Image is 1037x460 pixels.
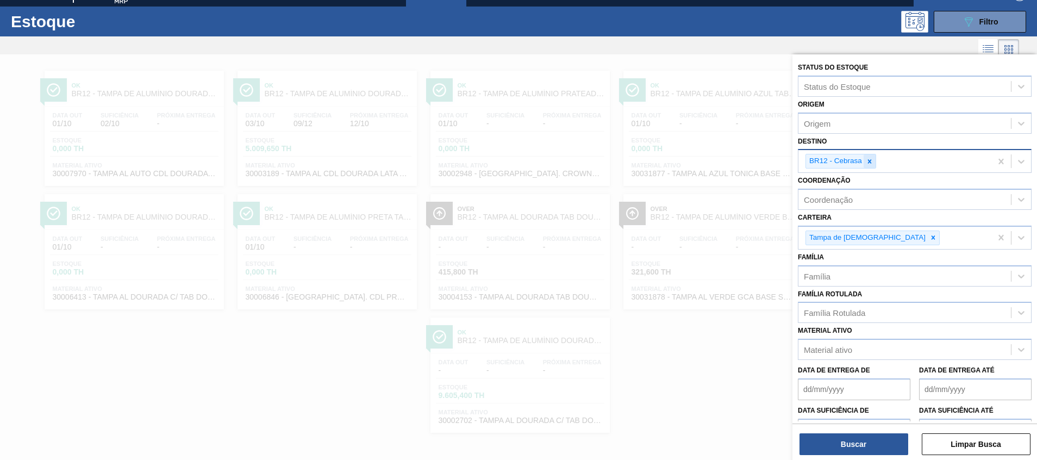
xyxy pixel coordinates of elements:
[804,82,871,91] div: Status do Estoque
[804,195,853,204] div: Coordenação
[979,17,998,26] span: Filtro
[798,64,868,71] label: Status do Estoque
[798,253,824,261] label: Família
[919,366,995,374] label: Data de Entrega até
[798,407,869,414] label: Data suficiência de
[798,327,852,334] label: Material ativo
[798,378,910,400] input: dd/mm/yyyy
[804,271,830,281] div: Família
[978,39,998,60] div: Visão em Lista
[798,138,827,145] label: Destino
[919,407,994,414] label: Data suficiência até
[901,11,928,33] div: Pogramando: nenhum usuário selecionado
[798,214,832,221] label: Carteira
[798,366,870,374] label: Data de Entrega de
[806,231,927,245] div: Tampa de [DEMOGRAPHIC_DATA]
[798,290,862,298] label: Família Rotulada
[919,419,1032,440] input: dd/mm/yyyy
[934,11,1026,33] button: Filtro
[798,177,851,184] label: Coordenação
[798,101,824,108] label: Origem
[806,154,864,168] div: BR12 - Cebrasa
[11,15,173,28] h1: Estoque
[998,39,1019,60] div: Visão em Cards
[798,419,910,440] input: dd/mm/yyyy
[804,119,830,128] div: Origem
[804,345,852,355] div: Material ativo
[919,378,1032,400] input: dd/mm/yyyy
[804,308,865,318] div: Família Rotulada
